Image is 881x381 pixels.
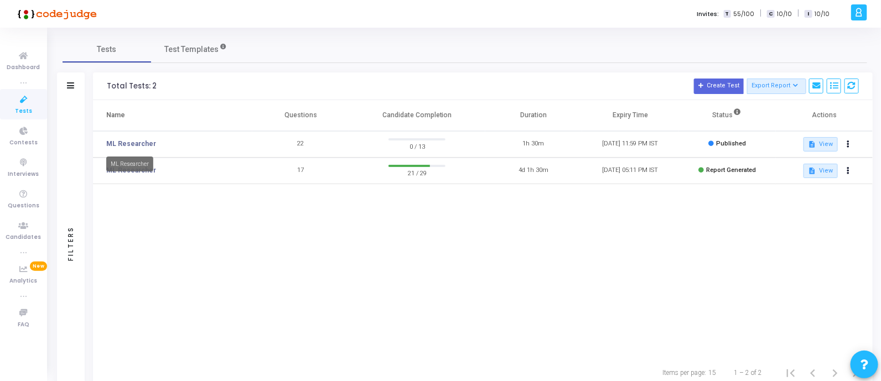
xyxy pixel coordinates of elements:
th: Status [679,100,776,131]
div: 1 – 2 of 2 [734,368,762,378]
img: logo [14,3,97,25]
span: T [724,10,731,18]
span: FAQ [18,320,29,330]
span: Dashboard [7,63,40,72]
span: 10/10 [777,9,792,19]
button: View [804,137,837,152]
div: ML Researcher [106,156,153,171]
button: Create Test [694,79,744,94]
span: Questions [8,201,39,211]
th: Candidate Completion [349,100,485,131]
td: 22 [252,131,349,158]
span: I [805,10,812,18]
th: Duration [485,100,582,131]
div: Filters [66,183,76,305]
div: Items per page: [662,368,706,378]
span: Tests [97,44,117,55]
button: View [804,164,837,178]
th: Name [93,100,252,131]
span: 0 / 13 [388,140,445,152]
span: Interviews [8,170,39,179]
span: Analytics [10,276,38,286]
div: Total Tests: 2 [107,82,157,91]
a: ML Researcher [106,139,156,149]
button: Export Report [747,79,806,94]
td: [DATE] 11:59 PM IST [582,131,679,158]
td: 4d 1h 30m [485,158,582,184]
span: 21 / 29 [388,167,445,178]
span: | [797,8,799,19]
span: | [760,8,761,19]
td: 17 [252,158,349,184]
span: Contests [9,138,38,148]
span: 10/10 [815,9,830,19]
mat-icon: description [809,140,816,148]
span: Candidates [6,233,42,242]
span: Published [716,140,746,147]
span: Tests [15,107,32,116]
td: [DATE] 05:11 PM IST [582,158,679,184]
th: Questions [252,100,349,131]
span: Report Generated [706,166,756,174]
label: Invites: [697,9,719,19]
span: New [30,262,47,271]
th: Expiry Time [582,100,679,131]
div: 15 [708,368,716,378]
span: C [767,10,774,18]
mat-icon: description [809,167,816,175]
td: 1h 30m [485,131,582,158]
span: 55/100 [733,9,754,19]
span: Test Templates [164,44,219,55]
th: Actions [776,100,873,131]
